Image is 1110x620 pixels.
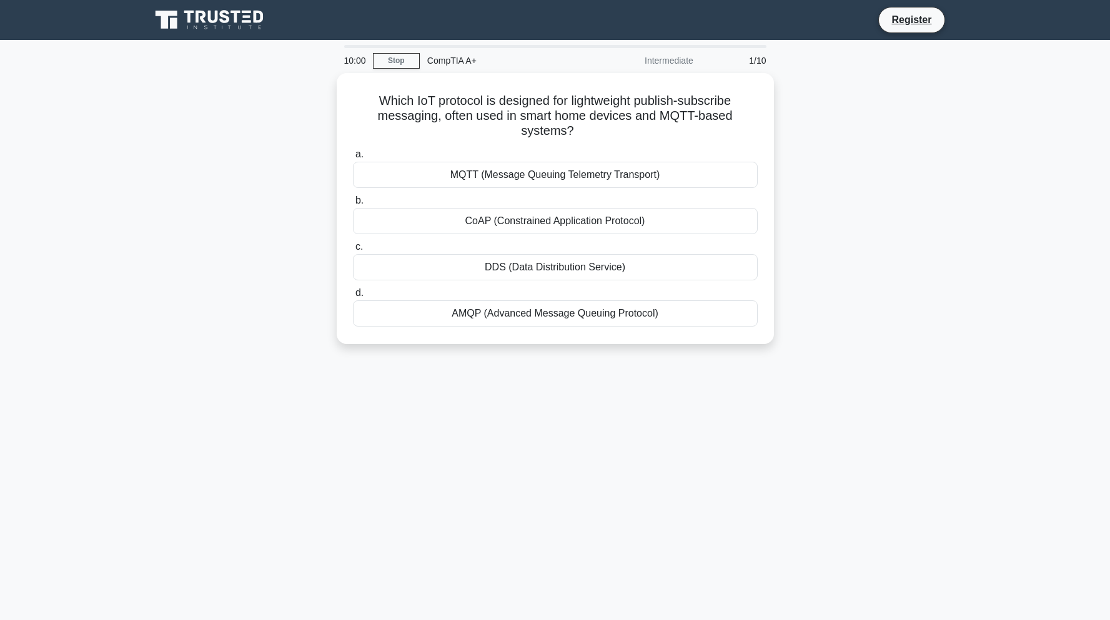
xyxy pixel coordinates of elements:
[355,287,364,298] span: d.
[373,53,420,69] a: Stop
[420,48,592,73] div: CompTIA A+
[701,48,774,73] div: 1/10
[353,208,758,234] div: CoAP (Constrained Application Protocol)
[337,48,373,73] div: 10:00
[353,162,758,188] div: MQTT (Message Queuing Telemetry Transport)
[353,254,758,280] div: DDS (Data Distribution Service)
[592,48,701,73] div: Intermediate
[355,149,364,159] span: a.
[884,12,939,27] a: Register
[353,300,758,327] div: AMQP (Advanced Message Queuing Protocol)
[352,93,759,139] h5: Which IoT protocol is designed for lightweight publish-subscribe messaging, often used in smart h...
[355,241,363,252] span: c.
[355,195,364,205] span: b.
